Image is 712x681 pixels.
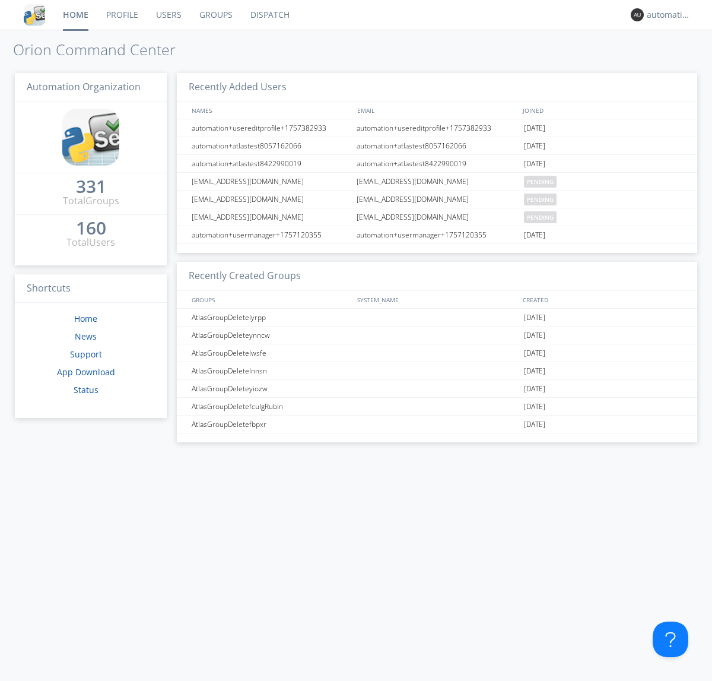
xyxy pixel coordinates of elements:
a: 160 [76,222,106,236]
a: Support [70,349,102,360]
div: EMAIL [354,102,520,119]
div: Total Users [66,236,115,249]
div: automation+usereditprofile+1757382933 [354,119,521,137]
span: [DATE] [524,380,545,398]
span: [DATE] [524,362,545,380]
div: AtlasGroupDeleteyiozw [189,380,353,397]
div: automation+usermanager+1757120355 [189,226,353,243]
a: Home [74,313,97,324]
a: automation+atlastest8057162066automation+atlastest8057162066[DATE] [177,137,697,155]
div: automation+usereditprofile+1757382933 [189,119,353,137]
a: News [75,331,97,342]
span: [DATE] [524,327,545,344]
a: automation+usereditprofile+1757382933automation+usereditprofile+1757382933[DATE] [177,119,697,137]
div: automation+usermanager+1757120355 [354,226,521,243]
a: AtlasGroupDeletelnnsn[DATE] [177,362,697,380]
div: AtlasGroupDeletefbpxr [189,416,353,433]
div: JOINED [520,102,686,119]
a: [EMAIL_ADDRESS][DOMAIN_NAME][EMAIL_ADDRESS][DOMAIN_NAME]pending [177,208,697,226]
a: automation+atlastest8422990019automation+atlastest8422990019[DATE] [177,155,697,173]
div: 160 [76,222,106,234]
a: [EMAIL_ADDRESS][DOMAIN_NAME][EMAIL_ADDRESS][DOMAIN_NAME]pending [177,173,697,191]
div: [EMAIL_ADDRESS][DOMAIN_NAME] [354,208,521,226]
span: [DATE] [524,119,545,137]
div: Total Groups [63,194,119,208]
a: AtlasGroupDeletelyrpp[DATE] [177,309,697,327]
div: AtlasGroupDeleteynncw [189,327,353,344]
div: 331 [76,180,106,192]
span: [DATE] [524,309,545,327]
span: pending [524,194,557,205]
div: AtlasGroupDeletelyrpp [189,309,353,326]
div: automation+atlastest8057162066 [354,137,521,154]
a: automation+usermanager+1757120355automation+usermanager+1757120355[DATE] [177,226,697,244]
span: pending [524,176,557,188]
span: [DATE] [524,226,545,244]
img: cddb5a64eb264b2086981ab96f4c1ba7 [62,109,119,166]
span: Automation Organization [27,80,141,93]
div: SYSTEM_NAME [354,291,520,308]
a: [EMAIL_ADDRESS][DOMAIN_NAME][EMAIL_ADDRESS][DOMAIN_NAME]pending [177,191,697,208]
div: AtlasGroupDeletelwsfe [189,344,353,362]
div: GROUPS [189,291,351,308]
div: automation+atlastest8422990019 [189,155,353,172]
div: [EMAIL_ADDRESS][DOMAIN_NAME] [354,191,521,208]
div: AtlasGroupDeletelnnsn [189,362,353,379]
h3: Recently Added Users [177,73,697,102]
a: AtlasGroupDeletelwsfe[DATE] [177,344,697,362]
h3: Shortcuts [15,274,167,303]
div: [EMAIL_ADDRESS][DOMAIN_NAME] [189,208,353,226]
span: [DATE] [524,398,545,416]
span: [DATE] [524,155,545,173]
a: 331 [76,180,106,194]
div: [EMAIL_ADDRESS][DOMAIN_NAME] [189,191,353,208]
span: [DATE] [524,416,545,433]
span: [DATE] [524,137,545,155]
span: pending [524,211,557,223]
div: automation+atlastest8422990019 [354,155,521,172]
img: cddb5a64eb264b2086981ab96f4c1ba7 [24,4,45,26]
iframe: Toggle Customer Support [653,622,688,657]
a: AtlasGroupDeletefbpxr[DATE] [177,416,697,433]
a: AtlasGroupDeletefculgRubin[DATE] [177,398,697,416]
div: NAMES [189,102,351,119]
span: [DATE] [524,344,545,362]
a: AtlasGroupDeleteynncw[DATE] [177,327,697,344]
a: AtlasGroupDeleteyiozw[DATE] [177,380,697,398]
div: automation+atlas0035 [647,9,691,21]
img: 373638.png [631,8,644,21]
a: Status [74,384,98,395]
div: AtlasGroupDeletefculgRubin [189,398,353,415]
h3: Recently Created Groups [177,262,697,291]
div: automation+atlastest8057162066 [189,137,353,154]
div: CREATED [520,291,686,308]
div: [EMAIL_ADDRESS][DOMAIN_NAME] [189,173,353,190]
a: App Download [57,366,115,378]
div: [EMAIL_ADDRESS][DOMAIN_NAME] [354,173,521,190]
